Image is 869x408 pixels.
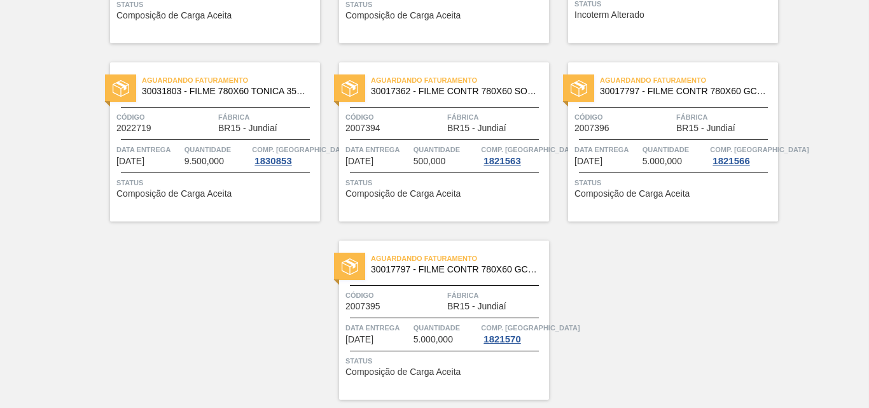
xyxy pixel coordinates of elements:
[710,143,775,166] a: Comp. [GEOGRAPHIC_DATA]1821566
[710,156,752,166] div: 1821566
[600,87,768,96] span: 30017797 - FILME CONTR 780X60 GCA ZERO 350ML NIV22
[345,143,410,156] span: Data entrega
[345,189,461,199] span: Composição de Carga Aceita
[116,111,215,123] span: Código
[549,62,778,222] a: statusAguardando Faturamento30017797 - FILME CONTR 780X60 GCA ZERO 350ML NIV22Código2007396Fábric...
[481,143,580,156] span: Comp. Carga
[574,157,602,166] span: 10/10/2025
[414,157,446,166] span: 500,000
[342,80,358,97] img: status
[447,302,506,311] span: BR15 - Jundiaí
[342,258,358,275] img: status
[345,367,461,377] span: Composição de Carga Aceita
[116,11,232,20] span: Composição de Carga Aceita
[574,10,644,20] span: Incoterm Alterado
[371,74,549,87] span: Aguardando Faturamento
[116,176,317,189] span: Status
[116,189,232,199] span: Composição de Carga Aceita
[481,321,580,334] span: Comp. Carga
[481,143,546,166] a: Comp. [GEOGRAPHIC_DATA]1821563
[91,62,320,222] a: statusAguardando Faturamento30031803 - FILME 780X60 TONICA 350ML C12 IN211Código2022719FábricaBR1...
[142,74,320,87] span: Aguardando Faturamento
[345,355,546,367] span: Status
[320,62,549,222] a: statusAguardando Faturamento30017362 - FILME CONTR 780X60 SODA ZERO LT350 429Código2007394Fábrica...
[116,123,151,133] span: 2022719
[345,289,444,302] span: Código
[574,111,673,123] span: Código
[184,143,249,156] span: Quantidade
[371,87,539,96] span: 30017362 - FILME CONTR 780X60 SODA ZERO LT350 429
[676,123,735,133] span: BR15 - Jundiaí
[600,74,778,87] span: Aguardando Faturamento
[252,156,294,166] div: 1830853
[184,157,224,166] span: 9.500,000
[574,176,775,189] span: Status
[116,143,181,156] span: Data entrega
[218,123,277,133] span: BR15 - Jundiaí
[710,143,809,156] span: Comp. Carga
[481,334,523,344] div: 1821570
[320,241,549,400] a: statusAguardando Faturamento30017797 - FILME CONTR 780X60 GCA ZERO 350ML NIV22Código2007395Fábric...
[142,87,310,96] span: 30031803 - FILME 780X60 TONICA 350ML C12 IN211
[345,123,380,133] span: 2007394
[345,157,373,166] span: 06/10/2025
[252,143,351,156] span: Comp. Carga
[252,143,317,166] a: Comp. [GEOGRAPHIC_DATA]1830853
[116,157,144,166] span: 03/10/2025
[345,321,410,334] span: Data entrega
[414,143,478,156] span: Quantidade
[113,80,129,97] img: status
[643,143,707,156] span: Quantidade
[574,189,690,199] span: Composição de Carga Aceita
[345,111,444,123] span: Código
[676,111,775,123] span: Fábrica
[371,252,549,265] span: Aguardando Faturamento
[481,321,546,344] a: Comp. [GEOGRAPHIC_DATA]1821570
[447,123,506,133] span: BR15 - Jundiaí
[447,111,546,123] span: Fábrica
[345,176,546,189] span: Status
[345,11,461,20] span: Composição de Carga Aceita
[643,157,682,166] span: 5.000,000
[574,143,639,156] span: Data entrega
[345,335,373,344] span: 10/10/2025
[371,265,539,274] span: 30017797 - FILME CONTR 780X60 GCA ZERO 350ML NIV22
[571,80,587,97] img: status
[414,335,453,344] span: 5.000,000
[218,111,317,123] span: Fábrica
[447,289,546,302] span: Fábrica
[345,302,380,311] span: 2007395
[574,123,609,133] span: 2007396
[414,321,478,334] span: Quantidade
[481,156,523,166] div: 1821563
